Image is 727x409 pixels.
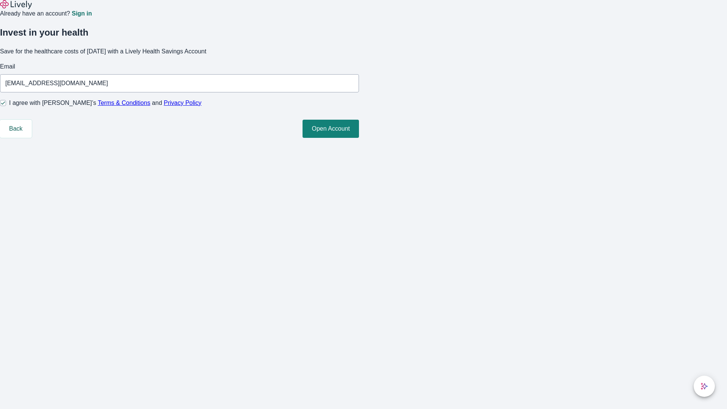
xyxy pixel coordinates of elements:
button: chat [694,376,715,397]
span: I agree with [PERSON_NAME]’s and [9,98,201,108]
svg: Lively AI Assistant [700,382,708,390]
a: Sign in [72,11,92,17]
a: Terms & Conditions [98,100,150,106]
button: Open Account [303,120,359,138]
a: Privacy Policy [164,100,202,106]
